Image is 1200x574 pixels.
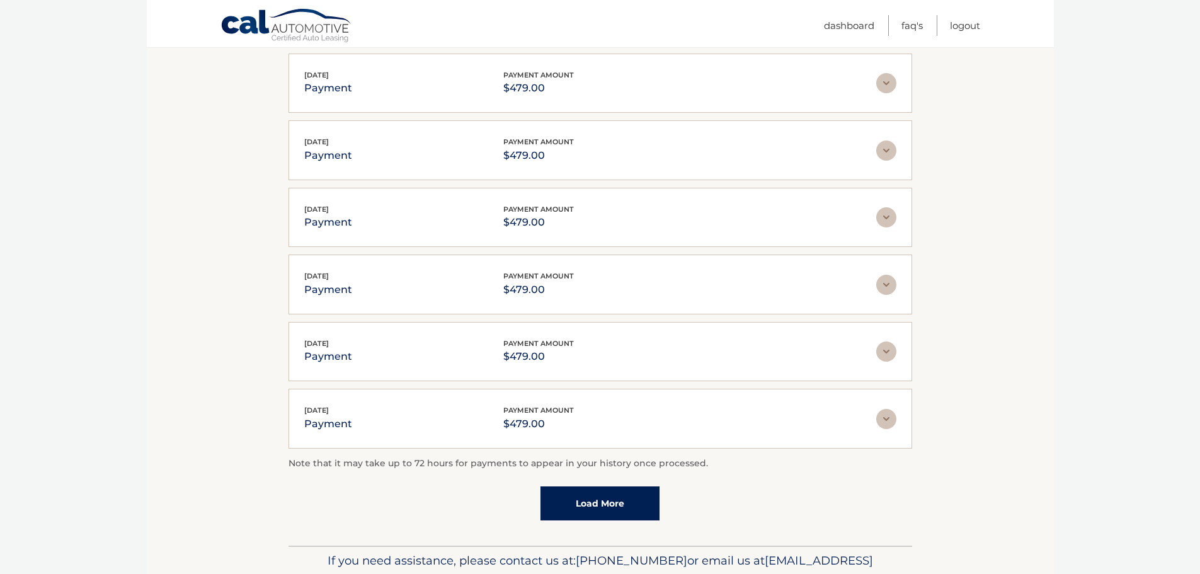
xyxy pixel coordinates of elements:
[576,553,687,568] span: [PHONE_NUMBER]
[540,486,660,520] a: Load More
[876,141,896,161] img: accordion-rest.svg
[503,406,574,415] span: payment amount
[304,415,352,433] p: payment
[304,205,329,214] span: [DATE]
[876,73,896,93] img: accordion-rest.svg
[503,137,574,146] span: payment amount
[876,207,896,227] img: accordion-rest.svg
[876,342,896,362] img: accordion-rest.svg
[220,8,353,45] a: Cal Automotive
[876,409,896,429] img: accordion-rest.svg
[304,272,329,280] span: [DATE]
[289,456,912,471] p: Note that it may take up to 72 hours for payments to appear in your history once processed.
[503,214,574,231] p: $479.00
[503,79,574,97] p: $479.00
[503,71,574,79] span: payment amount
[304,348,352,365] p: payment
[304,137,329,146] span: [DATE]
[304,71,329,79] span: [DATE]
[503,415,574,433] p: $479.00
[876,275,896,295] img: accordion-rest.svg
[304,281,352,299] p: payment
[503,205,574,214] span: payment amount
[503,147,574,164] p: $479.00
[503,339,574,348] span: payment amount
[304,214,352,231] p: payment
[304,406,329,415] span: [DATE]
[824,15,874,36] a: Dashboard
[503,272,574,280] span: payment amount
[503,348,574,365] p: $479.00
[950,15,980,36] a: Logout
[304,339,329,348] span: [DATE]
[304,79,352,97] p: payment
[304,147,352,164] p: payment
[901,15,923,36] a: FAQ's
[503,281,574,299] p: $479.00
